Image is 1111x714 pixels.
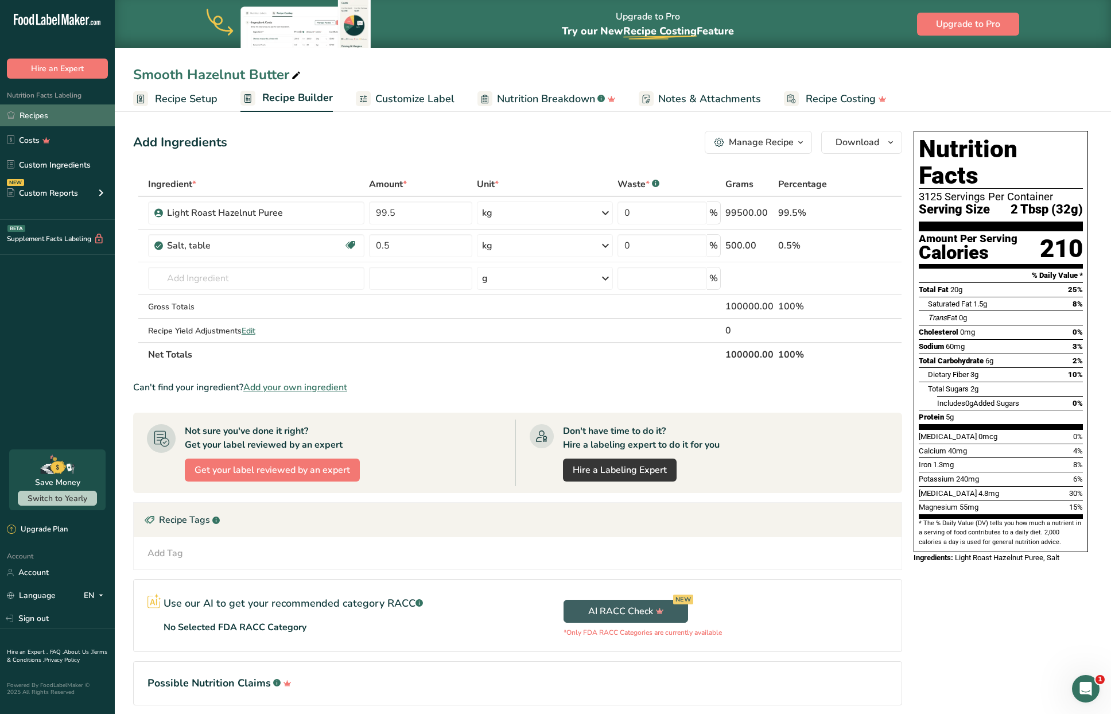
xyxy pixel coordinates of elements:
section: % Daily Value * [919,269,1083,282]
span: Grams [725,177,753,191]
div: 500.00 [725,239,774,253]
span: Download [836,135,879,149]
span: Potassium [919,475,954,483]
span: 0g [959,313,967,322]
span: 15% [1069,503,1083,511]
div: Custom Reports [7,187,78,199]
span: 3g [970,370,978,379]
span: 4% [1073,447,1083,455]
button: Switch to Yearly [18,491,97,506]
span: Recipe Setup [155,91,217,107]
th: 100000.00 [723,342,776,366]
div: Upgrade Plan [7,524,68,535]
span: Recipe Costing [623,24,697,38]
span: Ingredients: [914,553,953,562]
div: NEW [7,179,24,186]
p: Use our AI to get your recommended category RACC [164,596,423,611]
a: Nutrition Breakdown [477,86,616,112]
div: EN [84,589,108,603]
iframe: Intercom live chat [1072,675,1100,703]
span: 0g [965,399,973,408]
span: Magnesium [919,503,958,511]
span: 0mcg [978,432,997,441]
button: Hire an Expert [7,59,108,79]
span: 2g [970,385,978,393]
span: 55mg [959,503,978,511]
div: NEW [673,595,693,604]
span: 8% [1073,300,1083,308]
span: Calcium [919,447,946,455]
span: 5g [946,413,954,421]
span: Fat [928,313,957,322]
p: *Only FDA RACC Categories are currently available [564,627,722,638]
div: Recipe Tags [134,503,902,537]
div: Not sure you've done it right? Get your label reviewed by an expert [185,424,343,452]
span: 2 Tbsp (32g) [1011,203,1083,217]
span: Add your own ingredient [243,381,347,394]
a: Language [7,585,56,606]
th: Net Totals [146,342,723,366]
span: Cholesterol [919,328,958,336]
span: AI RACC Check [588,604,664,618]
span: Iron [919,460,931,469]
span: 2% [1073,356,1083,365]
span: Upgrade to Pro [936,17,1000,31]
button: AI RACC Check NEW [564,600,688,623]
div: Don't have time to do it? Hire a labeling expert to do it for you [563,424,720,452]
span: 30% [1069,489,1083,498]
div: Add Ingredients [133,133,227,152]
span: Try our New Feature [562,24,734,38]
div: 0.5% [778,239,848,253]
div: Salt, table [167,239,310,253]
span: Switch to Yearly [28,493,87,504]
span: Includes Added Sugars [937,399,1019,408]
span: 25% [1068,285,1083,294]
span: 0% [1073,399,1083,408]
span: Serving Size [919,203,990,217]
button: Upgrade to Pro [917,13,1019,36]
span: Recipe Builder [262,90,333,106]
span: Percentage [778,177,827,191]
span: Light Roast Hazelnut Puree, Salt [955,553,1059,562]
a: Hire an Expert . [7,648,48,656]
div: 100000.00 [725,300,774,313]
span: Customize Label [375,91,454,107]
span: 8% [1073,460,1083,469]
h1: Possible Nutrition Claims [147,676,888,691]
a: Notes & Attachments [639,86,761,112]
div: kg [482,206,492,220]
div: 210 [1040,234,1083,264]
div: Calories [919,245,1017,261]
div: 0 [725,324,774,337]
span: Amount [369,177,407,191]
th: 100% [776,342,850,366]
span: 1 [1096,675,1105,684]
span: 6% [1073,475,1083,483]
a: Terms & Conditions . [7,648,107,664]
div: Can't find your ingredient? [133,381,902,394]
a: About Us . [64,648,91,656]
span: Dietary Fiber [928,370,969,379]
span: 1.3mg [933,460,954,469]
a: Recipe Setup [133,86,217,112]
span: [MEDICAL_DATA] [919,489,977,498]
span: 0% [1073,328,1083,336]
div: Light Roast Hazelnut Puree [167,206,310,220]
div: Smooth Hazelnut Butter [133,64,303,85]
span: Sodium [919,342,944,351]
div: Waste [617,177,659,191]
div: 3125 Servings Per Container [919,191,1083,203]
a: Recipe Costing [784,86,887,112]
div: Amount Per Serving [919,234,1017,245]
div: 99500.00 [725,206,774,220]
span: Get your label reviewed by an expert [195,463,350,477]
div: Recipe Yield Adjustments [148,325,365,337]
span: Nutrition Breakdown [497,91,595,107]
span: Saturated Fat [928,300,972,308]
span: 60mg [946,342,965,351]
span: Ingredient [148,177,196,191]
a: FAQ . [50,648,64,656]
h1: Nutrition Facts [919,136,1083,189]
span: 3% [1073,342,1083,351]
button: Manage Recipe [705,131,812,154]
